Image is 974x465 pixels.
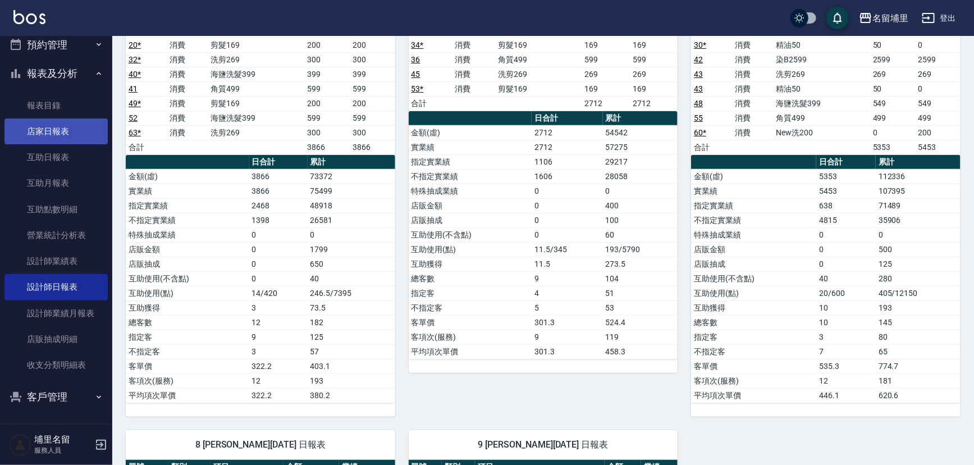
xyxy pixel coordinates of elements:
td: 剪髮169 [495,81,582,96]
td: 200 [305,38,350,52]
td: 特殊抽成業績 [126,227,249,242]
td: 599 [630,52,678,67]
td: 消費 [732,52,773,67]
td: 7 [816,344,876,359]
td: 9 [532,271,602,286]
td: 合計 [691,140,732,154]
div: 名留埔里 [872,11,908,25]
td: 638 [816,198,876,213]
td: 380.2 [308,388,395,403]
td: 0 [249,242,308,257]
td: 消費 [167,38,208,52]
a: 營業統計分析表 [4,222,108,248]
td: 不指定客 [691,344,816,359]
td: 4815 [816,213,876,227]
a: 設計師日報表 [4,274,108,300]
td: 51 [603,286,678,300]
td: 消費 [732,38,773,52]
td: 消費 [167,52,208,67]
td: 169 [582,38,630,52]
td: 0 [915,38,961,52]
td: 2599 [870,52,916,67]
td: 446.1 [816,388,876,403]
td: 實業績 [691,184,816,198]
td: 9 [532,330,602,344]
td: 2712 [532,125,602,140]
td: 399 [350,67,395,81]
td: 104 [603,271,678,286]
td: 店販金額 [409,198,532,213]
td: 2712 [630,96,678,111]
td: 總客數 [409,271,532,286]
td: 73372 [308,169,395,184]
td: 互助使用(點) [691,286,816,300]
td: 57275 [603,140,678,154]
td: 200 [915,125,961,140]
td: 403.1 [308,359,395,373]
td: 300 [350,125,395,140]
td: 53 [603,300,678,315]
td: 消費 [167,81,208,96]
td: 12 [249,315,308,330]
td: 300 [305,125,350,140]
td: 精油50 [773,81,870,96]
td: 海鹽洗髮399 [773,96,870,111]
td: 4 [532,286,602,300]
td: 3 [249,300,308,315]
td: 消費 [167,111,208,125]
td: 322.2 [249,359,308,373]
td: 互助使用(不含點) [409,227,532,242]
td: 458.3 [603,344,678,359]
td: 75499 [308,184,395,198]
td: 不指定實業績 [126,213,249,227]
td: 角質499 [773,111,870,125]
td: 5353 [870,140,916,154]
td: 消費 [167,125,208,140]
td: New洗200 [773,125,870,140]
a: 45 [411,70,420,79]
td: 269 [582,67,630,81]
td: 金額(虛) [691,169,816,184]
button: 報表及分析 [4,59,108,88]
td: 互助獲得 [691,300,816,315]
td: 29217 [603,154,678,169]
td: 5 [532,300,602,315]
td: 店販抽成 [409,213,532,227]
td: 2712 [532,140,602,154]
td: 200 [305,96,350,111]
td: 12 [816,373,876,388]
td: 650 [308,257,395,271]
td: 消費 [167,67,208,81]
button: 登出 [917,8,961,29]
td: 112336 [876,169,961,184]
td: 5453 [915,140,961,154]
td: 平均項次單價 [126,388,249,403]
td: 80 [876,330,961,344]
td: 客單價 [409,315,532,330]
a: 55 [694,113,703,122]
td: 客單價 [126,359,249,373]
td: 125 [308,330,395,344]
td: 73.5 [308,300,395,315]
td: 182 [308,315,395,330]
td: 57 [308,344,395,359]
p: 服務人員 [34,445,92,455]
td: 5453 [816,184,876,198]
td: 洗剪269 [208,52,305,67]
td: 60 [603,227,678,242]
th: 累計 [603,111,678,126]
td: 合計 [409,96,452,111]
td: 26581 [308,213,395,227]
td: 角質499 [208,81,305,96]
td: 5353 [816,169,876,184]
td: 50 [870,81,916,96]
td: 互助使用(不含點) [126,271,249,286]
span: 9 [PERSON_NAME][DATE] 日報表 [422,439,665,450]
td: 169 [630,81,678,96]
td: 客單價 [691,359,816,373]
td: 40 [816,271,876,286]
th: 日合計 [249,155,308,170]
td: 1606 [532,169,602,184]
td: 14/420 [249,286,308,300]
td: 剪髮169 [208,38,305,52]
